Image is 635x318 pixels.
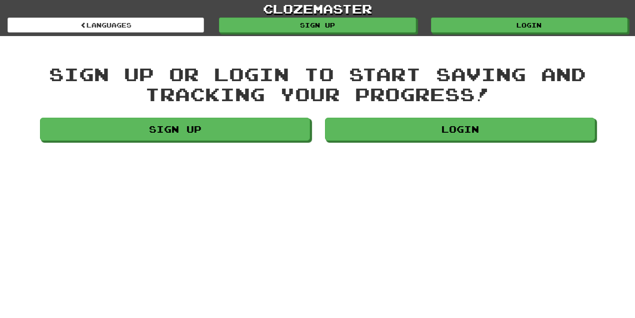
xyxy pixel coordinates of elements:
[40,118,310,141] a: Sign up
[7,18,204,33] a: Languages
[431,18,627,33] a: Login
[40,64,595,104] div: Sign up or login to start saving and tracking your progress!
[219,18,415,33] a: Sign up
[325,118,595,141] a: Login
